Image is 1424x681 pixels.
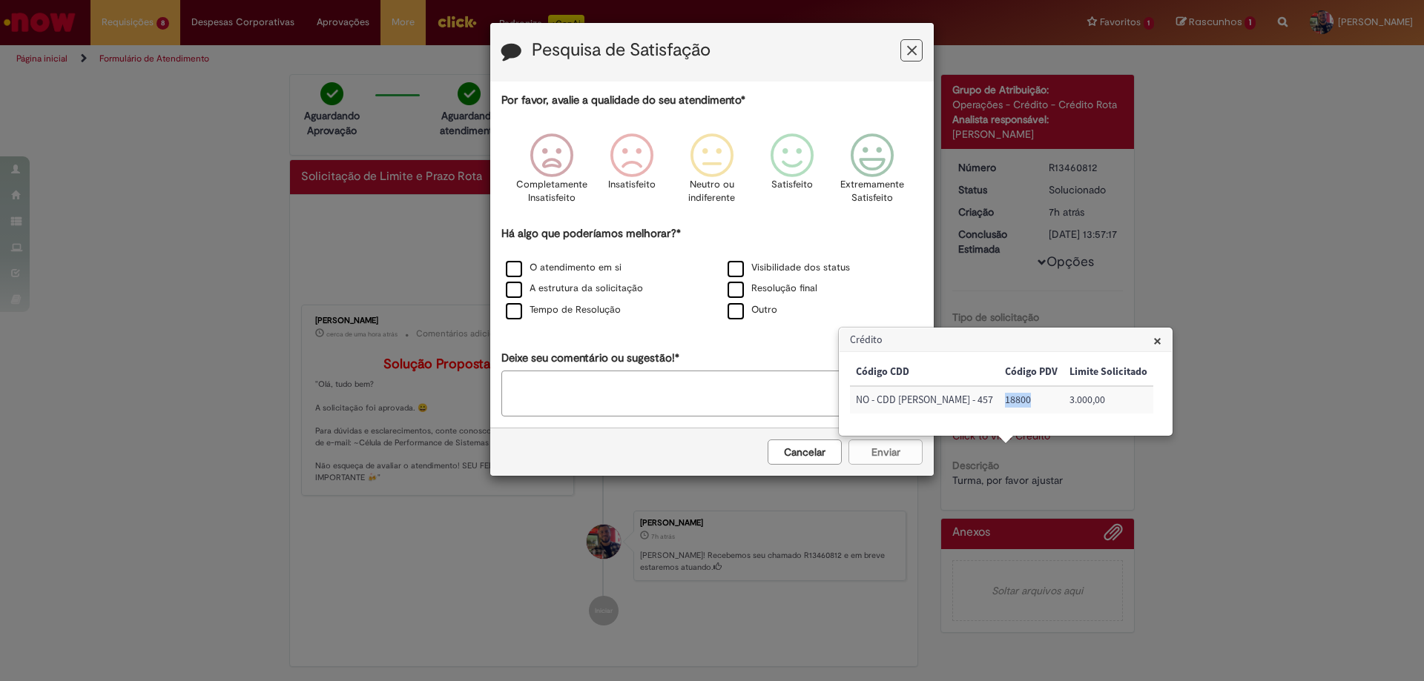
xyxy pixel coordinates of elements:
[513,122,589,224] div: Completamente Insatisfeito
[850,386,999,413] td: Código CDD: NO - CDD Joao Pessoa - 457
[840,328,1172,352] h3: Crédito
[771,178,813,192] p: Satisfeito
[728,282,817,296] label: Resolução final
[501,351,679,366] label: Deixe seu comentário ou sugestão!*
[1153,333,1161,348] button: Close
[1153,330,1161,351] span: ×
[834,122,910,224] div: Extremamente Satisfeito
[516,178,587,205] p: Completamente Insatisfeito
[685,178,739,205] p: Neutro ou indiferente
[999,386,1064,413] td: Código PDV: 18800
[501,93,745,108] label: Por favor, avalie a qualidade do seu atendimento*
[838,327,1173,436] div: Crédito
[506,261,622,275] label: O atendimento em si
[1064,386,1153,413] td: Limite Solicitado: 3.000,00
[728,303,777,317] label: Outro
[754,122,830,224] div: Satisfeito
[999,359,1064,386] th: Código PDV
[768,439,842,465] button: Cancelar
[506,303,621,317] label: Tempo de Resolução
[532,41,711,60] label: Pesquisa de Satisfação
[728,261,850,275] label: Visibilidade dos status
[850,359,999,386] th: Código CDD
[501,226,923,322] div: Há algo que poderíamos melhorar?*
[840,178,904,205] p: Extremamente Satisfeito
[674,122,750,224] div: Neutro ou indiferente
[506,282,643,296] label: A estrutura da solicitação
[1064,359,1153,386] th: Limite Solicitado
[608,178,656,192] p: Insatisfeito
[594,122,670,224] div: Insatisfeito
